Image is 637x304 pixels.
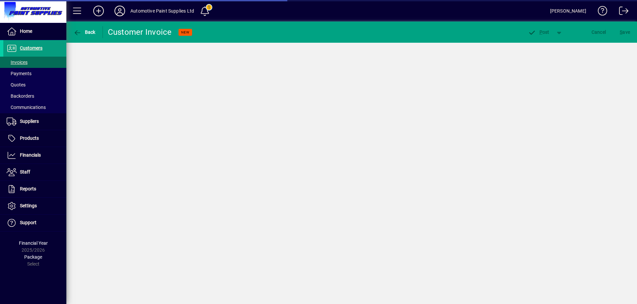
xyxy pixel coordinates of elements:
a: Support [3,215,66,231]
a: Home [3,23,66,40]
span: ost [528,29,549,35]
a: Backorders [3,90,66,102]
span: P [539,29,542,35]
span: ave [620,27,630,37]
a: Staff [3,164,66,180]
button: Profile [109,5,130,17]
span: Staff [20,169,30,175]
span: Home [20,28,32,34]
span: Support [20,220,36,225]
a: Settings [3,198,66,214]
span: Invoices [7,60,28,65]
app-page-header-button: Back [66,26,103,38]
span: Customers [20,45,42,51]
span: Products [20,135,39,141]
button: Save [618,26,632,38]
a: Suppliers [3,113,66,130]
a: Communications [3,102,66,113]
span: Settings [20,203,37,208]
div: [PERSON_NAME] [550,6,586,16]
span: Backorders [7,93,34,99]
a: Payments [3,68,66,79]
span: NEW [181,30,189,34]
a: Financials [3,147,66,164]
div: Automotive Paint Supplies Ltd [130,6,194,16]
button: Add [88,5,109,17]
a: Invoices [3,57,66,68]
span: Reports [20,186,36,191]
span: Suppliers [20,119,39,124]
span: Financial Year [19,240,48,246]
a: Knowledge Base [593,1,607,23]
span: Package [24,254,42,260]
span: Quotes [7,82,26,87]
span: Financials [20,152,41,158]
a: Products [3,130,66,147]
div: Customer Invoice [108,27,172,37]
a: Logout [614,1,629,23]
button: Post [525,26,553,38]
span: Payments [7,71,32,76]
span: Communications [7,105,46,110]
a: Quotes [3,79,66,90]
span: Back [73,29,96,35]
a: Reports [3,181,66,197]
button: Back [72,26,97,38]
span: S [620,29,622,35]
